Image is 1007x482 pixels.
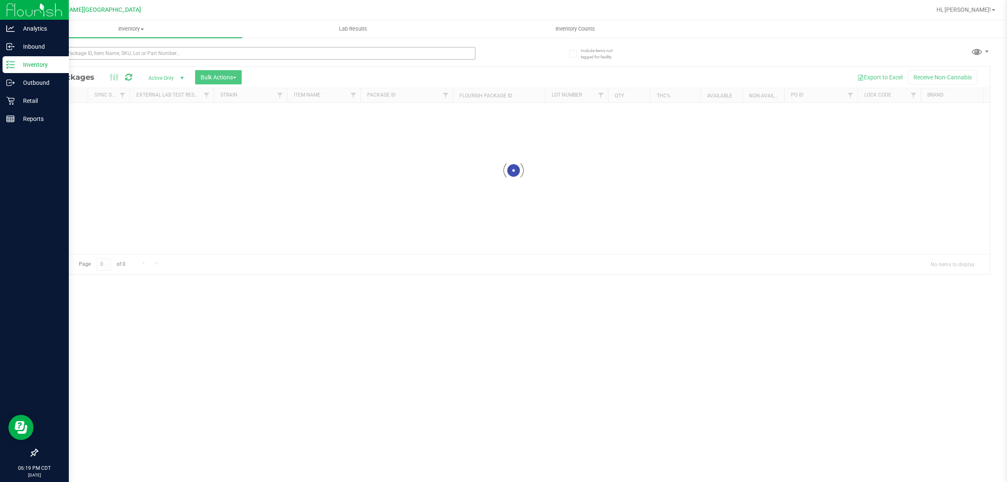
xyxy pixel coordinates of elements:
[8,415,34,440] iframe: Resource center
[20,25,242,33] span: Inventory
[15,78,65,88] p: Outbound
[581,47,623,60] span: Include items not tagged for facility
[4,472,65,478] p: [DATE]
[544,25,606,33] span: Inventory Counts
[6,42,15,51] inline-svg: Inbound
[464,20,686,38] a: Inventory Counts
[6,97,15,105] inline-svg: Retail
[37,47,475,60] input: Search Package ID, Item Name, SKU, Lot or Part Number...
[4,464,65,472] p: 06:19 PM CDT
[15,60,65,70] p: Inventory
[937,6,991,13] span: Hi, [PERSON_NAME]!
[242,20,464,38] a: Lab Results
[20,20,242,38] a: Inventory
[15,24,65,34] p: Analytics
[328,25,378,33] span: Lab Results
[6,79,15,87] inline-svg: Outbound
[30,6,141,13] span: Ft [PERSON_NAME][GEOGRAPHIC_DATA]
[6,24,15,33] inline-svg: Analytics
[6,60,15,69] inline-svg: Inventory
[6,115,15,123] inline-svg: Reports
[15,114,65,124] p: Reports
[15,42,65,52] p: Inbound
[15,96,65,106] p: Retail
